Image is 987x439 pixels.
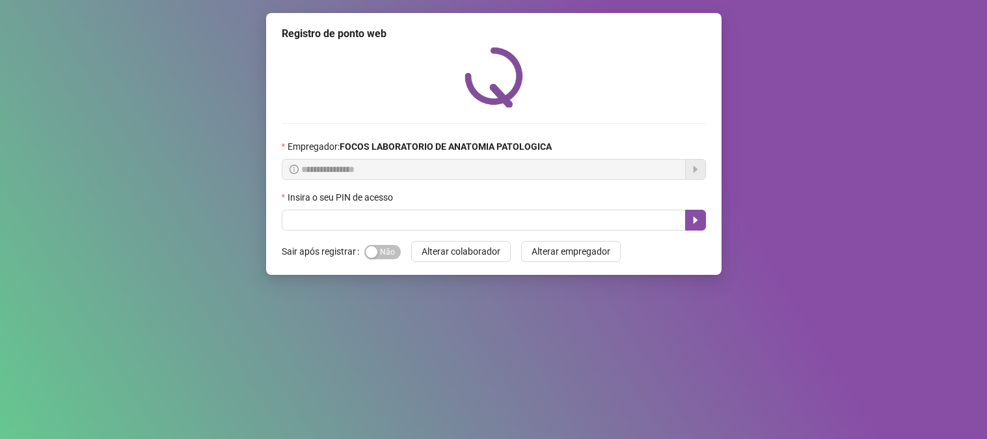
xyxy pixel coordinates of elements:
strong: FOCOS LABORATORIO DE ANATOMIA PATOLOGICA [340,141,552,152]
label: Sair após registrar [282,241,364,262]
button: Alterar colaborador [411,241,511,262]
span: caret-right [690,215,701,225]
div: Registro de ponto web [282,26,706,42]
span: info-circle [290,165,299,174]
span: Empregador : [288,139,552,154]
span: Alterar colaborador [422,244,500,259]
span: Alterar empregador [532,244,610,259]
img: QRPoint [465,47,523,107]
button: Alterar empregador [521,241,621,262]
label: Insira o seu PIN de acesso [282,190,401,205]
